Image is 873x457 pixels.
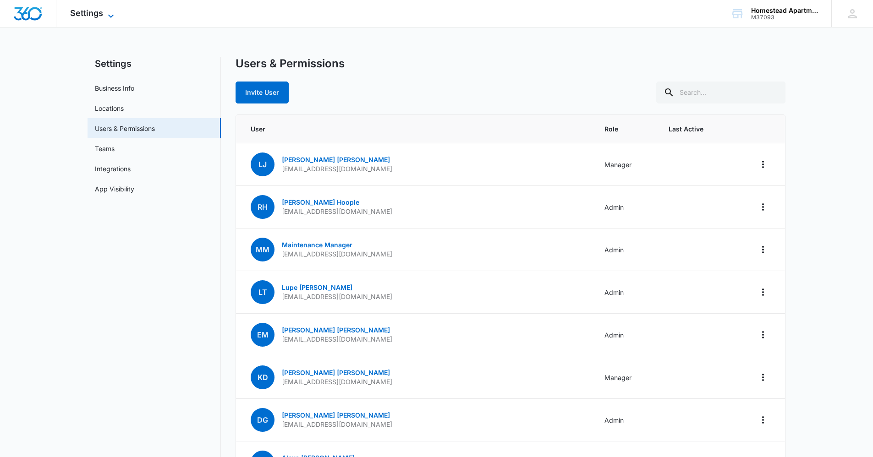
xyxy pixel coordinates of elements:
button: Actions [756,370,770,385]
a: Teams [95,144,115,153]
a: Business Info [95,83,134,93]
input: Search... [656,82,785,103]
a: MM [251,246,275,254]
p: [EMAIL_ADDRESS][DOMAIN_NAME] [282,164,392,174]
span: RH [251,195,275,219]
a: [PERSON_NAME] [PERSON_NAME] [282,326,390,334]
p: [EMAIL_ADDRESS][DOMAIN_NAME] [282,377,392,386]
span: LT [251,280,275,304]
a: Invite User [236,88,289,96]
button: Actions [756,157,770,172]
a: RH [251,203,275,211]
p: [EMAIL_ADDRESS][DOMAIN_NAME] [282,335,392,344]
p: [EMAIL_ADDRESS][DOMAIN_NAME] [282,420,392,429]
button: Actions [756,413,770,427]
span: Role [604,124,647,134]
a: DG [251,416,275,424]
a: Maintenance Manager [282,241,352,249]
h2: Settings [88,57,221,71]
span: MM [251,238,275,261]
div: account id [751,14,818,21]
div: account name [751,7,818,14]
h1: Users & Permissions [236,57,345,71]
span: DG [251,408,275,432]
td: Admin [593,271,658,314]
span: Settings [70,8,103,18]
span: Last Active [669,124,721,134]
button: Actions [756,200,770,214]
span: KD [251,365,275,389]
button: Actions [756,285,770,299]
a: LT [251,288,275,296]
td: Manager [593,356,658,399]
p: [EMAIL_ADDRESS][DOMAIN_NAME] [282,207,392,216]
span: LJ [251,152,275,176]
a: LJ [251,161,275,169]
td: Admin [593,186,658,228]
button: Actions [756,327,770,342]
a: Lupe [PERSON_NAME] [282,283,352,291]
a: [PERSON_NAME] [PERSON_NAME] [282,411,390,419]
a: [PERSON_NAME] [PERSON_NAME] [282,156,390,163]
p: [EMAIL_ADDRESS][DOMAIN_NAME] [282,292,392,301]
a: [PERSON_NAME] [PERSON_NAME] [282,369,390,376]
td: Admin [593,399,658,441]
span: EM [251,323,275,347]
td: Admin [593,314,658,356]
a: App Visibility [95,184,134,194]
a: Users & Permissions [95,124,155,133]
button: Invite User [236,82,289,103]
td: Admin [593,228,658,271]
a: Integrations [95,164,131,174]
a: EM [251,331,275,339]
td: Manager [593,143,658,186]
span: User [251,124,582,134]
a: Locations [95,103,124,113]
a: [PERSON_NAME] Hoople [282,198,359,206]
p: [EMAIL_ADDRESS][DOMAIN_NAME] [282,250,392,259]
button: Actions [756,242,770,257]
a: KD [251,374,275,381]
